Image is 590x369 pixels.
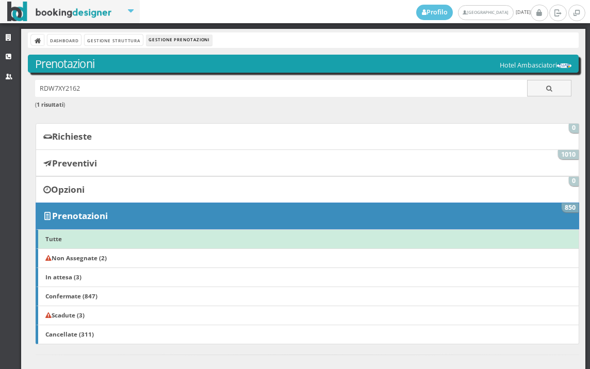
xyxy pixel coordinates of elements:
b: Richieste [52,130,92,142]
span: 0 [569,124,579,133]
b: Non Assegnate (2) [45,254,107,262]
b: 1 risultati [37,100,63,108]
a: [GEOGRAPHIC_DATA] [458,5,513,20]
a: Tutte [36,229,579,249]
a: Richieste 0 [36,123,579,150]
input: Ricerca cliente - (inserisci il codice, il nome, il cognome, il numero di telefono o la mail) [35,80,528,97]
a: Non Assegnate (2) [36,248,579,268]
a: Profilo [416,5,453,20]
span: [DATE] [416,5,531,20]
a: Scadute (3) [36,306,579,325]
b: Prenotazioni [52,210,108,222]
a: Confermate (847) [36,287,579,306]
b: Scadute (3) [45,311,85,319]
b: In attesa (3) [45,273,81,281]
span: 1010 [558,150,579,159]
b: Cancellate (311) [45,330,94,338]
a: Prenotazioni 850 [36,203,579,229]
a: Dashboard [47,35,81,45]
h5: Hotel Ambasciatori [500,61,571,69]
b: Preventivi [52,157,97,169]
a: Gestione Struttura [85,35,142,45]
span: 0 [569,177,579,186]
img: 29cdc84380f711ecb0a10a069e529790.png [557,63,571,68]
img: BookingDesigner.com [7,2,112,22]
h6: ( ) [35,102,572,108]
b: Opzioni [51,183,85,195]
a: Preventivi 1010 [36,149,579,176]
b: Tutte [45,234,62,243]
b: Confermate (847) [45,292,97,300]
span: 850 [562,203,579,212]
h3: Prenotazioni [35,57,572,71]
a: Opzioni 0 [36,176,579,203]
a: In attesa (3) [36,267,579,287]
a: Cancellate (311) [36,325,579,344]
li: Gestione Prenotazioni [146,35,212,46]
